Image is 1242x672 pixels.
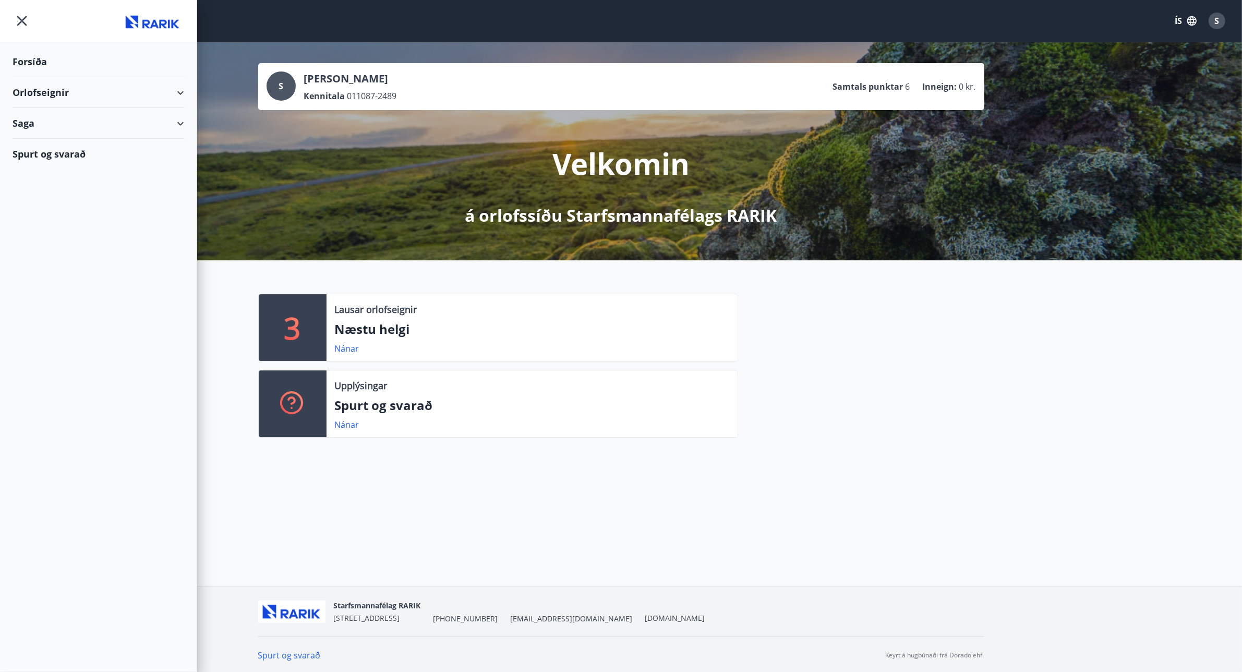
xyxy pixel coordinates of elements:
[122,11,184,32] img: union_logo
[335,343,359,354] a: Nánar
[334,601,421,610] span: Starfsmannafélag RARIK
[959,81,976,92] span: 0 kr.
[335,419,359,430] a: Nánar
[347,90,397,102] span: 011087-2489
[833,81,903,92] p: Samtals punktar
[1215,15,1220,27] span: S
[335,379,388,392] p: Upplýsingar
[304,71,397,86] p: [PERSON_NAME]
[1169,11,1202,30] button: ÍS
[334,613,400,623] span: [STREET_ADDRESS]
[258,601,325,623] img: ZmrgJ79bX6zJLXUGuSjrUVyxXxBt3QcBuEz7Nz1t.png
[433,614,498,624] span: [PHONE_NUMBER]
[335,320,729,338] p: Næstu helgi
[284,308,301,347] p: 3
[923,81,957,92] p: Inneign :
[1204,8,1229,33] button: S
[13,11,31,30] button: menu
[335,397,729,414] p: Spurt og svarað
[511,614,633,624] span: [EMAIL_ADDRESS][DOMAIN_NAME]
[258,650,321,661] a: Spurt og svarað
[335,303,417,316] p: Lausar orlofseignir
[279,80,283,92] span: S
[304,90,345,102] p: Kennitala
[906,81,910,92] span: 6
[13,108,184,139] div: Saga
[886,651,984,660] p: Keyrt á hugbúnaði frá Dorado ehf.
[13,46,184,77] div: Forsíða
[13,139,184,169] div: Spurt og svarað
[645,613,705,623] a: [DOMAIN_NAME]
[552,143,690,183] p: Velkomin
[465,204,777,227] p: á orlofssíðu Starfsmannafélags RARIK
[13,77,184,108] div: Orlofseignir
